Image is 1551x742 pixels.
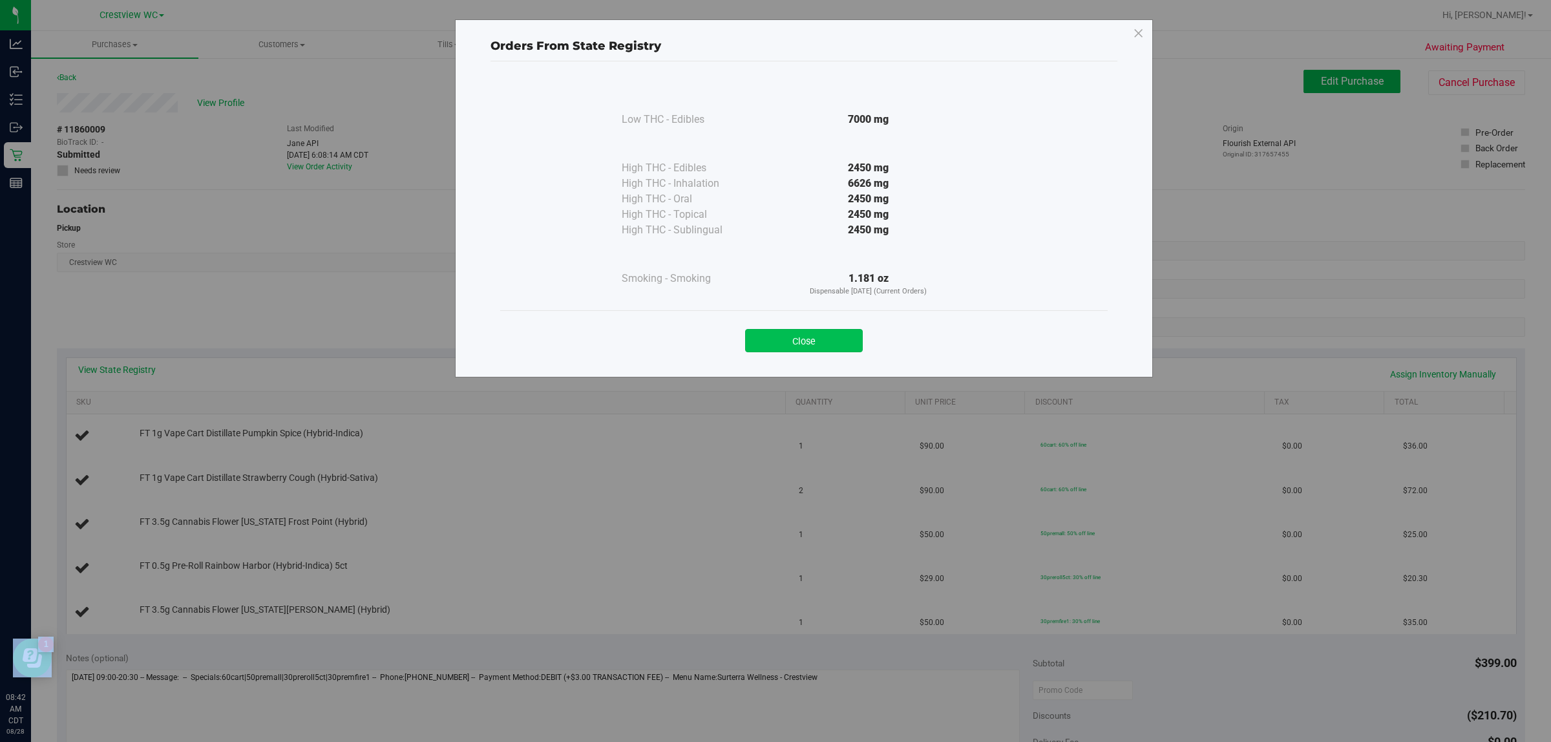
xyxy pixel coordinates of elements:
[622,191,751,207] div: High THC - Oral
[751,286,986,297] p: Dispensable [DATE] (Current Orders)
[751,271,986,297] div: 1.181 oz
[751,112,986,127] div: 7000 mg
[491,39,661,53] span: Orders From State Registry
[13,639,52,677] iframe: Resource center
[622,176,751,191] div: High THC - Inhalation
[622,271,751,286] div: Smoking - Smoking
[622,112,751,127] div: Low THC - Edibles
[622,222,751,238] div: High THC - Sublingual
[751,222,986,238] div: 2450 mg
[38,637,54,652] iframe: Resource center unread badge
[745,329,863,352] button: Close
[751,176,986,191] div: 6626 mg
[751,207,986,222] div: 2450 mg
[622,207,751,222] div: High THC - Topical
[751,160,986,176] div: 2450 mg
[751,191,986,207] div: 2450 mg
[622,160,751,176] div: High THC - Edibles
